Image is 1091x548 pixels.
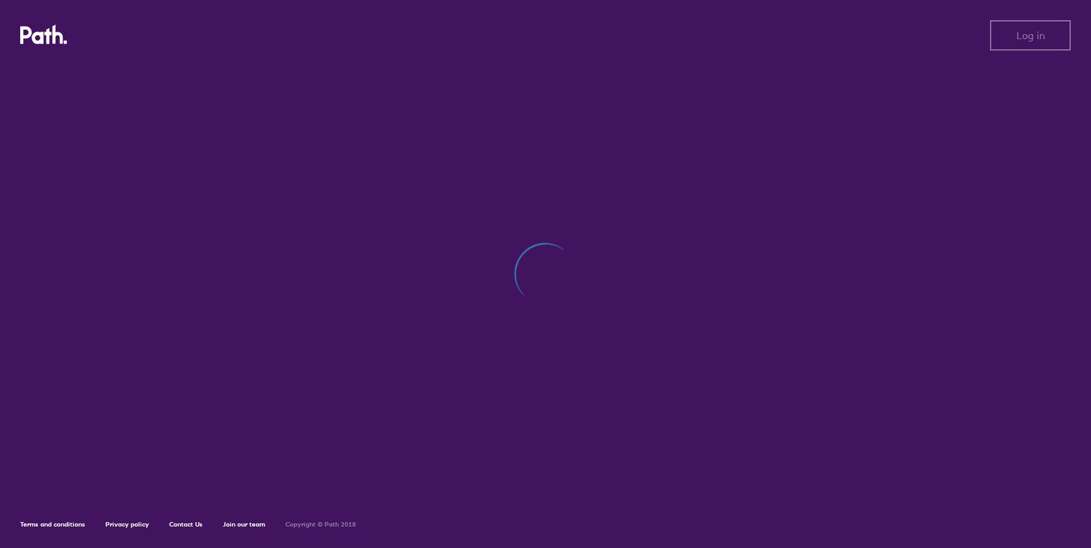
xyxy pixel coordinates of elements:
a: Join our team [223,520,265,528]
a: Privacy policy [105,520,149,528]
span: Log in [1016,30,1045,41]
h6: Copyright © Path 2018 [285,521,356,528]
a: Terms and conditions [20,520,85,528]
a: Contact Us [169,520,203,528]
button: Log in [990,20,1071,51]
